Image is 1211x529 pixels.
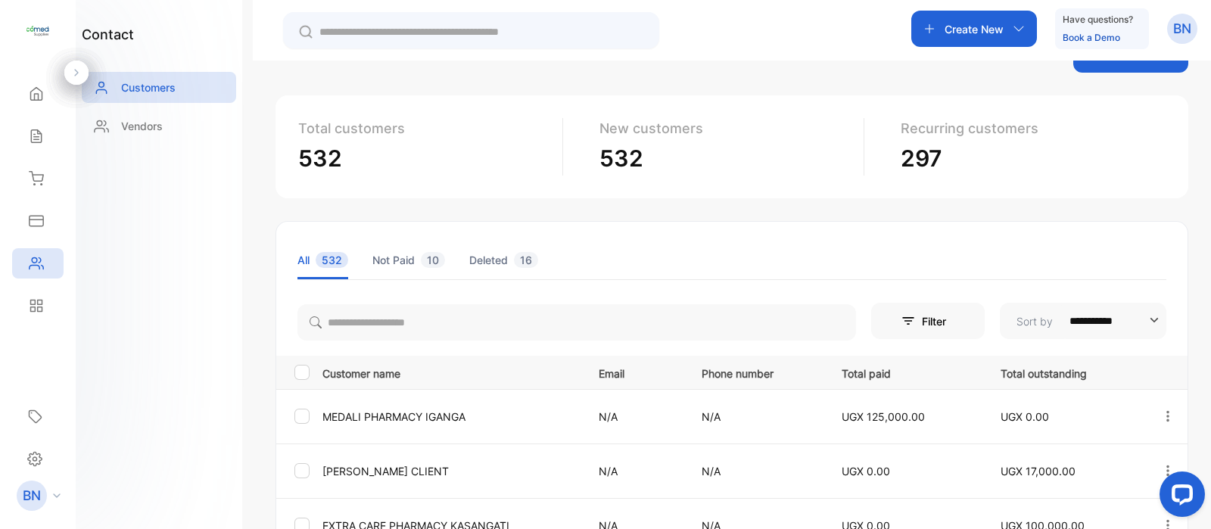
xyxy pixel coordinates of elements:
[316,252,348,268] span: 532
[1016,313,1053,329] p: Sort by
[82,110,236,142] a: Vendors
[514,252,538,268] span: 16
[82,24,134,45] h1: contact
[421,252,445,268] span: 10
[298,118,550,138] p: Total customers
[1063,32,1120,43] a: Book a Demo
[599,409,671,425] p: N/A
[901,118,1153,138] p: Recurring customers
[599,118,851,138] p: New customers
[82,72,236,103] a: Customers
[911,11,1037,47] button: Create New
[599,142,851,176] p: 532
[322,409,580,425] p: MEDALI PHARMACY IGANGA
[842,363,970,381] p: Total paid
[1001,363,1129,381] p: Total outstanding
[842,465,890,478] span: UGX 0.00
[1147,465,1211,529] iframe: LiveChat chat widget
[599,363,671,381] p: Email
[842,410,925,423] span: UGX 125,000.00
[702,463,811,479] p: N/A
[322,363,580,381] p: Customer name
[1173,19,1191,39] p: BN
[23,486,41,506] p: BN
[702,409,811,425] p: N/A
[121,79,176,95] p: Customers
[901,142,1153,176] p: 297
[26,20,49,42] img: logo
[469,241,538,279] li: Deleted
[297,241,348,279] li: All
[1000,303,1166,339] button: Sort by
[1001,410,1049,423] span: UGX 0.00
[945,21,1004,37] p: Create New
[1063,12,1133,27] p: Have questions?
[1167,11,1197,47] button: BN
[702,363,811,381] p: Phone number
[599,463,671,479] p: N/A
[1001,465,1076,478] span: UGX 17,000.00
[372,241,445,279] li: Not Paid
[322,463,580,479] p: [PERSON_NAME] CLIENT
[298,142,550,176] p: 532
[121,118,163,134] p: Vendors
